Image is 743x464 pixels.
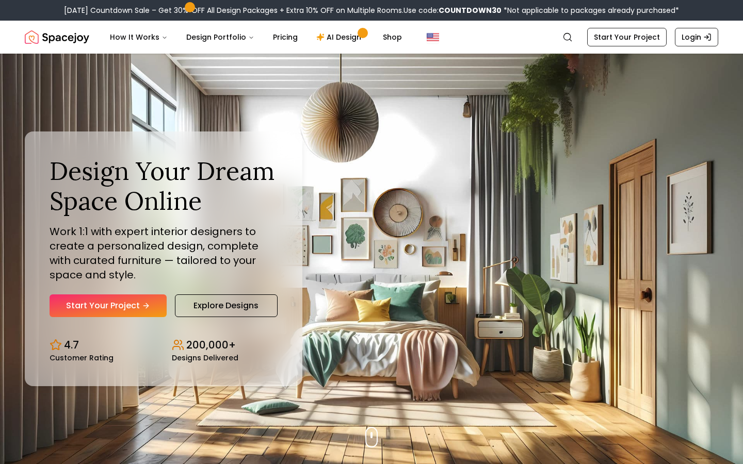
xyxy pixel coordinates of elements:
[172,354,238,361] small: Designs Delivered
[25,27,89,47] img: Spacejoy Logo
[64,5,679,15] div: [DATE] Countdown Sale – Get 30% OFF All Design Packages + Extra 10% OFF on Multiple Rooms.
[308,27,373,47] a: AI Design
[439,5,502,15] b: COUNTDOWN30
[587,28,667,46] a: Start Your Project
[427,31,439,43] img: United States
[186,338,236,352] p: 200,000+
[50,156,278,216] h1: Design Your Dream Space Online
[64,338,79,352] p: 4.7
[50,354,114,361] small: Customer Rating
[375,27,410,47] a: Shop
[502,5,679,15] span: *Not applicable to packages already purchased*
[102,27,176,47] button: How It Works
[178,27,263,47] button: Design Portfolio
[50,224,278,282] p: Work 1:1 with expert interior designers to create a personalized design, complete with curated fu...
[403,5,502,15] span: Use code:
[265,27,306,47] a: Pricing
[102,27,410,47] nav: Main
[50,294,167,317] a: Start Your Project
[25,27,89,47] a: Spacejoy
[25,21,718,54] nav: Global
[175,294,278,317] a: Explore Designs
[675,28,718,46] a: Login
[50,329,278,361] div: Design stats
